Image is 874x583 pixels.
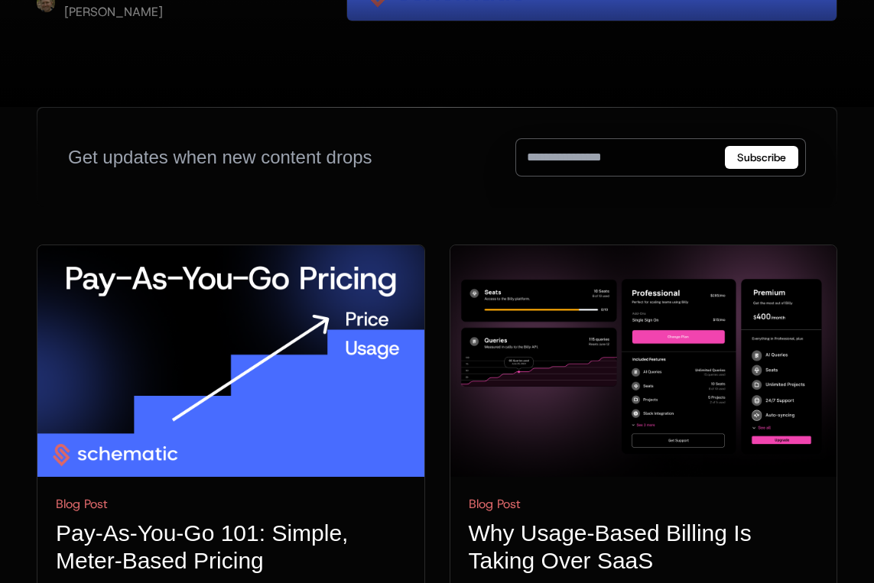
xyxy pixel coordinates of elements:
div: Blog Post [469,495,819,513]
div: Get updates when new content drops [68,145,372,170]
img: PAYG Pricing [37,245,424,477]
div: Blog Post [56,495,406,513]
img: Pillar - UBP [450,245,837,477]
h1: Pay-As-You-Go 101: Simple, Meter-Based Pricing [56,520,406,575]
h1: Why Usage-Based Billing Is Taking Over SaaS [469,520,819,575]
button: Subscribe [725,146,798,169]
